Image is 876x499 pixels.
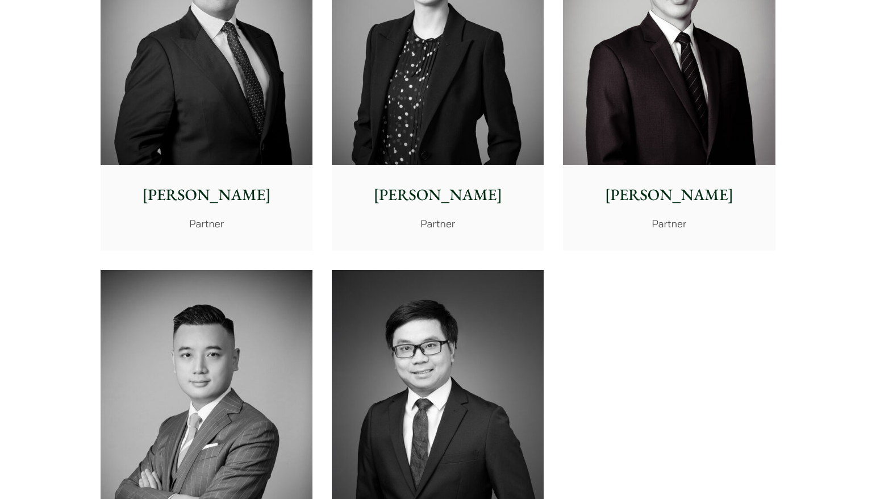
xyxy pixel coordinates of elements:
[341,216,535,231] p: Partner
[572,183,766,207] p: [PERSON_NAME]
[110,183,303,207] p: [PERSON_NAME]
[110,216,303,231] p: Partner
[341,183,535,207] p: [PERSON_NAME]
[572,216,766,231] p: Partner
